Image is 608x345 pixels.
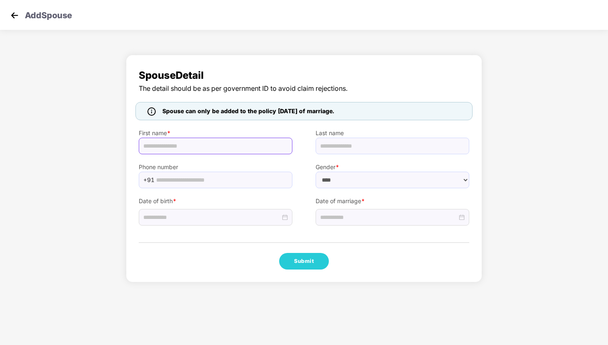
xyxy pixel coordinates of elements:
p: Add Spouse [25,9,72,19]
span: Spouse can only be added to the policy [DATE] of marriage. [162,107,334,116]
span: +91 [143,174,154,186]
label: Date of marriage [316,197,469,206]
label: First name [139,129,292,138]
img: icon [147,107,156,116]
label: Gender [316,163,469,172]
label: Last name [316,129,469,138]
button: Submit [279,253,329,270]
span: The detail should be as per government ID to avoid claim rejections. [139,83,469,94]
label: Date of birth [139,197,292,206]
label: Phone number [139,163,292,172]
span: Spouse Detail [139,68,469,83]
img: svg+xml;base64,PHN2ZyB4bWxucz0iaHR0cDovL3d3dy53My5vcmcvMjAwMC9zdmciIHdpZHRoPSIzMCIgaGVpZ2h0PSIzMC... [8,9,21,22]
